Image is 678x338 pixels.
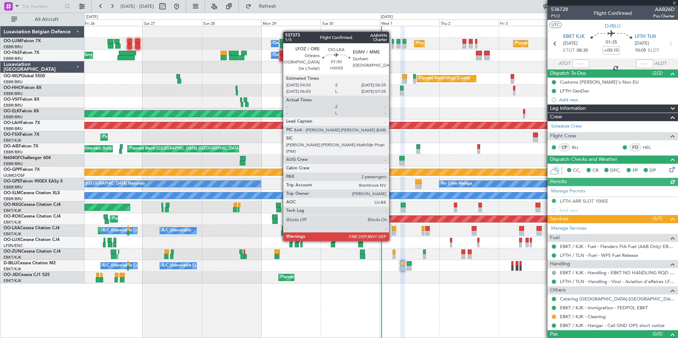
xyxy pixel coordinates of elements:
[4,79,23,85] a: EBBR/BRU
[4,173,25,178] a: UUMO/OSF
[4,191,21,195] span: OO-SLM
[594,10,632,17] div: Flight Confirmed
[550,286,566,294] span: Others
[4,86,41,90] a: OO-HHOFalcon 8X
[4,114,23,120] a: EBBR/BRU
[312,50,369,61] div: AOG Maint Melsbroek Air Base
[4,91,23,96] a: EBBR/BRU
[273,50,321,61] div: Owner Melsbroek Air Base
[4,266,21,272] a: EBKT/KJK
[652,69,663,77] span: (2/2)
[121,3,154,10] span: [DATE] - [DATE]
[4,74,45,78] a: OO-WLPGlobal 5500
[18,17,75,22] span: All Aircraft
[652,215,663,222] span: (6/7)
[4,97,20,102] span: OO-VSF
[648,47,659,54] span: ELDT
[4,220,21,225] a: EBKT/KJK
[653,6,674,13] span: AAB26D
[559,97,674,103] div: Add new
[4,144,38,148] a: OO-AIEFalcon 7X
[280,272,363,283] div: Planned Maint Kortrijk-[GEOGRAPHIC_DATA]
[4,133,39,137] a: OO-FSXFalcon 7X
[560,252,638,258] a: LFTH / TLN - Fuel - WFS Fuel Release
[4,168,40,172] a: OO-GPPFalcon 7X
[4,208,21,213] a: EBKT/KJK
[550,113,562,121] span: Crew
[4,121,40,125] a: OO-LAHFalcon 7X
[4,191,60,195] a: OO-SLMCessna Citation XLS
[643,144,659,151] a: HEL
[202,19,261,26] div: Sun 28
[4,261,56,265] a: D-IBLUCessna Citation M2
[112,214,195,224] div: Planned Maint Kortrijk-[GEOGRAPHIC_DATA]
[558,143,570,151] div: CP
[102,132,185,142] div: Planned Maint Kortrijk-[GEOGRAPHIC_DATA]
[380,19,439,26] div: Wed 1
[4,226,20,230] span: OO-LXA
[4,109,20,113] span: OO-ELK
[551,225,587,232] a: Manage Services
[577,47,588,54] span: 08:30
[4,56,23,61] a: EBBR/BRU
[573,167,581,174] span: CC,
[4,203,21,207] span: OO-NSG
[4,97,39,102] a: OO-VSFFalcon 8X
[560,314,606,320] a: EBKT / KJK - Cleaning
[4,126,23,131] a: EBBR/BRU
[653,13,674,19] span: Pos Charter
[102,260,234,271] div: A/C Unavailable [GEOGRAPHIC_DATA] ([GEOGRAPHIC_DATA] National)
[550,156,617,164] span: Dispatch Checks and Weather
[572,144,588,151] a: BLI
[321,19,380,26] div: Tue 30
[550,69,586,78] span: Dispatch To-Dos
[4,196,23,202] a: EBBR/BRU
[273,38,321,49] div: Owner Melsbroek Air Base
[610,167,621,174] span: DFC,
[22,1,62,12] input: Trip Number
[439,19,499,26] div: Thu 2
[86,14,98,20] div: [DATE]
[4,144,19,148] span: OO-AIE
[550,132,576,140] span: Flight Crew
[560,79,639,85] div: Customs [PERSON_NAME]'s Non EU
[606,39,617,46] span: 01:35
[560,270,674,276] a: EBKT / KJK - Handling - EBKT NO HANDLING RQD FOR CJ
[499,19,558,26] div: Fri 3
[4,278,21,283] a: EBKT/KJK
[652,330,663,338] span: (0/0)
[563,40,578,47] span: [DATE]
[4,261,17,265] span: D-IBLU
[4,273,18,277] span: OO-JID
[4,249,21,254] span: OO-ZUN
[261,19,321,26] div: Mon 29
[102,225,234,236] div: A/C Unavailable [GEOGRAPHIC_DATA] ([GEOGRAPHIC_DATA] National)
[560,88,589,94] div: LFTH GenDec
[4,185,23,190] a: EBBR/BRU
[560,305,648,311] a: EBKT / KJK - Immigration - FEDPOL EBKT
[4,226,60,230] a: OO-LXACessna Citation CJ4
[4,74,21,78] span: OO-WLP
[4,273,50,277] a: OO-JIDCessna CJ1 525
[550,105,586,113] span: Leg Information
[550,260,570,268] span: Handling
[4,238,60,242] a: OO-LUXCessna Citation CJ4
[593,167,599,174] span: CR
[4,39,41,43] a: OO-LUMFalcon 7X
[419,73,470,84] div: Planned Maint Milan (Linate)
[560,296,674,302] a: Catering [GEOGRAPHIC_DATA]-[GEOGRAPHIC_DATA]
[4,138,21,143] a: EBKT/KJK
[253,4,283,9] span: Refresh
[515,38,644,49] div: Planned Maint [GEOGRAPHIC_DATA] ([GEOGRAPHIC_DATA] National)
[4,249,61,254] a: OO-ZUNCessna Citation CJ4
[4,150,23,155] a: EBBR/BRU
[551,13,568,19] span: P1/2
[551,6,568,13] span: 536728
[4,133,20,137] span: OO-FSX
[4,179,62,184] a: OO-GPEFalcon 900EX EASy II
[559,60,571,67] span: ATOT
[83,19,143,26] div: Fri 26
[4,179,20,184] span: OO-GPE
[635,40,649,47] span: [DATE]
[4,121,21,125] span: OO-LAH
